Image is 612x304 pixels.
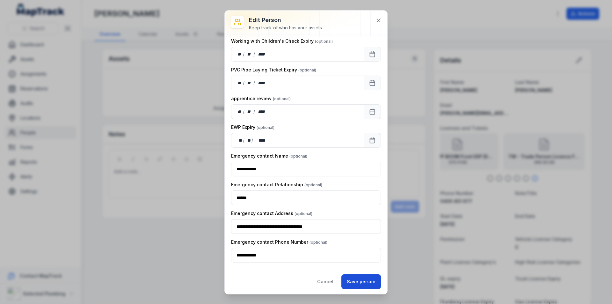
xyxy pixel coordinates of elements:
div: / [243,108,245,115]
button: Save person [341,274,381,289]
div: / [253,108,256,115]
div: day, [237,137,243,144]
div: day, [237,51,243,57]
div: year, [256,51,267,57]
div: month, [245,51,254,57]
h3: Edit person [249,16,323,25]
label: Emergency contact Name [231,153,307,159]
div: / [253,51,256,57]
button: Calendar [364,104,381,119]
div: day, [237,108,243,115]
label: apprentice review [231,95,291,102]
div: year, [254,137,266,144]
button: Calendar [364,47,381,62]
div: / [243,51,245,57]
button: Calendar [364,133,381,148]
div: / [243,80,245,86]
label: Working with Children's Check Expiry [231,38,333,44]
div: month, [245,108,254,115]
div: year, [256,108,267,115]
div: day, [237,80,243,86]
label: Emergency contact Address [231,210,312,217]
div: Keep track of who has your assets. [249,25,323,31]
button: Cancel [312,274,339,289]
label: Emergency contact Relationship [231,182,322,188]
div: / [243,137,245,144]
div: / [251,137,254,144]
button: Calendar [364,76,381,90]
div: month, [245,137,251,144]
label: PVC Pipe Laying Ticket Expiry [231,67,316,73]
div: / [253,80,256,86]
label: EWP Expiry [231,124,274,130]
label: Emergency contact Phone Number [231,239,327,245]
div: month, [245,80,254,86]
div: year, [256,80,267,86]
